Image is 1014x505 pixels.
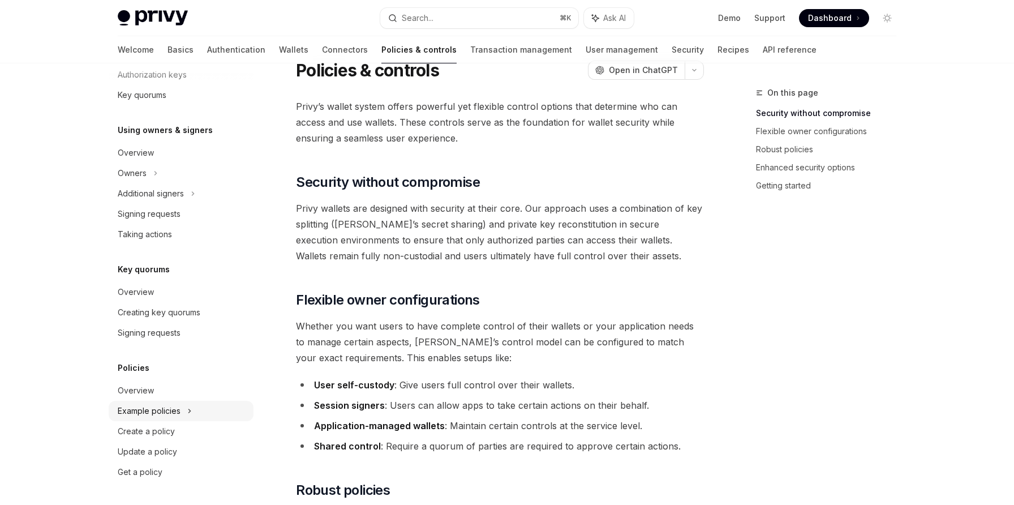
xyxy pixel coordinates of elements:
div: Create a policy [118,425,175,438]
a: Overview [109,143,253,163]
a: Robust policies [756,140,905,159]
img: light logo [118,10,188,26]
a: Policies & controls [381,36,457,63]
h5: Using owners & signers [118,123,213,137]
a: Recipes [717,36,749,63]
h1: Policies & controls [296,60,439,80]
div: Signing requests [118,326,181,340]
span: Privy’s wallet system offers powerful yet flexible control options that determine who can access ... [296,99,704,146]
div: Creating key quorums [118,306,200,319]
button: Toggle dark mode [878,9,896,27]
a: Create a policy [109,421,253,442]
a: Update a policy [109,442,253,462]
a: API reference [763,36,817,63]
a: Connectors [322,36,368,63]
a: Welcome [118,36,154,63]
a: Taking actions [109,224,253,245]
strong: Application-managed wallets [314,420,445,431]
div: Overview [118,384,154,397]
div: Overview [118,285,154,299]
div: Signing requests [118,207,181,221]
span: Robust policies [296,481,390,499]
span: Whether you want users to have complete control of their wallets or your application needs to man... [296,318,704,366]
a: Overview [109,380,253,401]
a: Get a policy [109,462,253,482]
a: Dashboard [799,9,869,27]
strong: Shared control [314,440,381,452]
button: Open in ChatGPT [588,61,685,80]
a: Creating key quorums [109,302,253,323]
a: Transaction management [470,36,572,63]
a: Enhanced security options [756,159,905,177]
a: Basics [167,36,194,63]
button: Ask AI [584,8,634,28]
button: Search...⌘K [380,8,578,28]
span: Dashboard [808,12,852,24]
a: Wallets [279,36,308,63]
strong: User self-custody [314,379,394,391]
span: Flexible owner configurations [296,291,480,309]
strong: Session signers [314,400,385,411]
div: Overview [118,146,154,160]
li: : Maintain certain controls at the service level. [296,418,704,434]
a: Key quorums [109,85,253,105]
a: User management [586,36,658,63]
a: Authentication [207,36,265,63]
a: Getting started [756,177,905,195]
a: Signing requests [109,204,253,224]
a: Security [672,36,704,63]
div: Update a policy [118,445,177,459]
a: Overview [109,282,253,302]
a: Demo [718,12,741,24]
span: Privy wallets are designed with security at their core. Our approach uses a combination of key sp... [296,200,704,264]
span: Open in ChatGPT [609,65,678,76]
div: Get a policy [118,465,162,479]
li: : Users can allow apps to take certain actions on their behalf. [296,397,704,413]
li: : Require a quorum of parties are required to approve certain actions. [296,438,704,454]
a: Security without compromise [756,104,905,122]
li: : Give users full control over their wallets. [296,377,704,393]
span: Security without compromise [296,173,480,191]
div: Example policies [118,404,181,418]
span: Ask AI [603,12,626,24]
a: Signing requests [109,323,253,343]
a: Flexible owner configurations [756,122,905,140]
div: Owners [118,166,147,180]
div: Taking actions [118,228,172,241]
a: Support [754,12,785,24]
span: ⌘ K [560,14,572,23]
div: Key quorums [118,88,166,102]
div: Search... [402,11,433,25]
div: Additional signers [118,187,184,200]
h5: Policies [118,361,149,375]
h5: Key quorums [118,263,170,276]
span: On this page [767,86,818,100]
